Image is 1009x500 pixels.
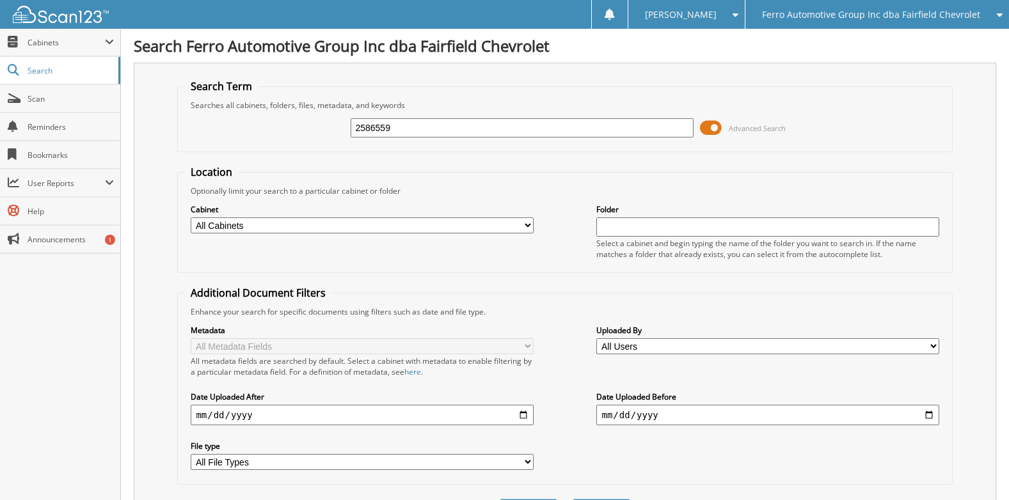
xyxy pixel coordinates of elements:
[191,405,533,425] input: start
[13,6,109,23] img: scan123-logo-white.svg
[105,235,115,245] div: 1
[729,123,786,133] span: Advanced Search
[184,185,945,196] div: Optionally limit your search to a particular cabinet or folder
[645,11,717,19] span: [PERSON_NAME]
[596,391,939,402] label: Date Uploaded Before
[184,100,945,111] div: Searches all cabinets, folders, files, metadata, and keywords
[191,441,533,451] label: File type
[28,150,114,160] span: Bookmarks
[596,238,939,260] div: Select a cabinet and begin typing the name of the folder you want to search in. If the name match...
[184,306,945,317] div: Enhance your search for specific documents using filters such as date and file type.
[184,286,332,300] legend: Additional Document Filters
[191,391,533,402] label: Date Uploaded After
[404,366,421,377] a: here
[191,325,533,336] label: Metadata
[134,35,996,56] h1: Search Ferro Automotive Group Inc dba Fairfield Chevrolet
[28,121,114,132] span: Reminders
[28,65,112,76] span: Search
[191,355,533,377] div: All metadata fields are searched by default. Select a cabinet with metadata to enable filtering b...
[945,439,1009,500] iframe: Chat Widget
[596,204,939,215] label: Folder
[28,206,114,217] span: Help
[184,79,258,93] legend: Search Term
[762,11,980,19] span: Ferro Automotive Group Inc dba Fairfield Chevrolet
[28,93,114,104] span: Scan
[28,37,105,48] span: Cabinets
[596,405,939,425] input: end
[28,234,114,245] span: Announcements
[191,204,533,215] label: Cabinet
[184,165,239,179] legend: Location
[596,325,939,336] label: Uploaded By
[28,178,105,189] span: User Reports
